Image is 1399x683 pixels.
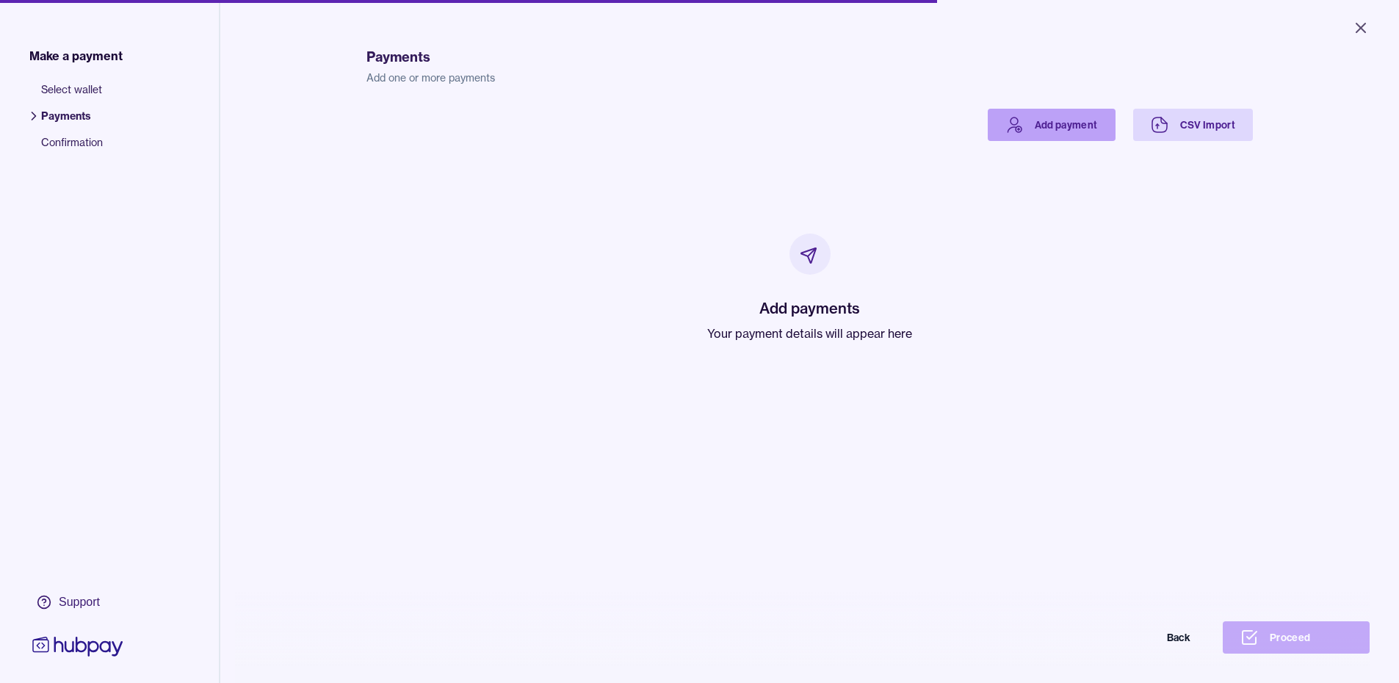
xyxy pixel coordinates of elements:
span: Payments [41,109,103,135]
p: Your payment details will appear here [707,325,912,342]
a: Add payment [988,109,1116,141]
span: Make a payment [29,47,123,65]
h1: Payments [366,47,1253,68]
button: Close [1334,12,1387,44]
h2: Add payments [707,298,912,319]
span: Select wallet [41,82,103,109]
a: Support [29,587,126,618]
a: CSV Import [1133,109,1254,141]
div: Support [59,594,100,610]
span: Confirmation [41,135,103,162]
p: Add one or more payments [366,71,1253,85]
button: Back [1061,621,1208,654]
